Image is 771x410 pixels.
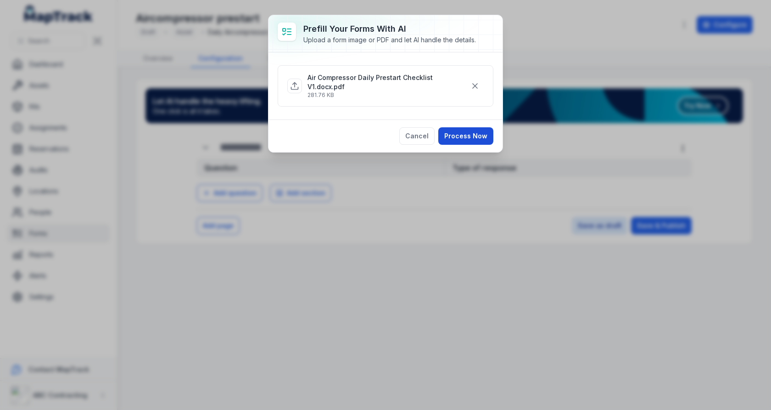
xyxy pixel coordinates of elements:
p: Air Compressor Daily Prestart Checklist V1.docx.pdf [307,73,466,91]
button: Process Now [438,127,493,145]
button: Cancel [399,127,435,145]
div: Upload a form image or PDF and let AI handle the details. [303,35,476,45]
p: 281.76 KB [307,91,466,99]
h3: Prefill Your Forms with AI [303,23,476,35]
